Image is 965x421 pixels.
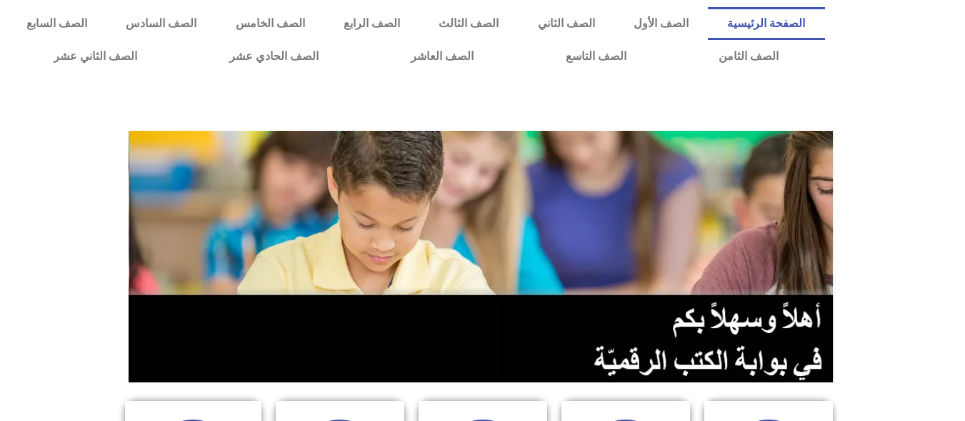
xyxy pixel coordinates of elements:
[183,40,364,73] a: الصف الحادي عشر
[708,7,824,40] a: الصفحة الرئيسية
[672,40,824,73] a: الصف الثامن
[519,40,672,73] a: الصف التاسع
[519,7,614,40] a: الصف الثاني
[216,7,324,40] a: الصف الخامس
[324,7,419,40] a: الصف الرابع
[7,40,183,73] a: الصف الثاني عشر
[614,7,708,40] a: الصف الأول
[419,7,518,40] a: الصف الثالث
[106,7,216,40] a: الصف السادس
[7,7,106,40] a: الصف السابع
[364,40,519,73] a: الصف العاشر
